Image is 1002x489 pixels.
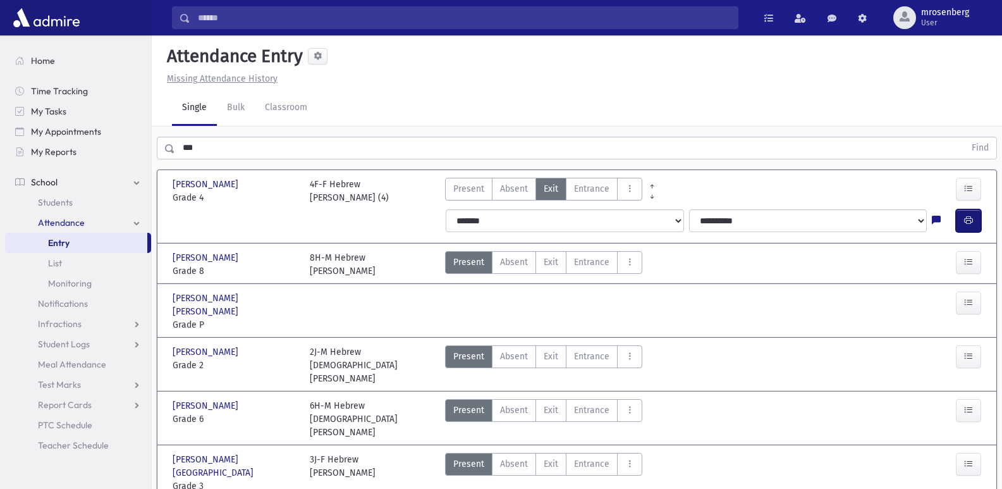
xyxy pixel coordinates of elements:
a: List [5,253,151,273]
a: Time Tracking [5,81,151,101]
span: Entrance [574,457,609,471]
a: Teacher Schedule [5,435,151,455]
span: [PERSON_NAME][GEOGRAPHIC_DATA] [173,453,297,480]
span: Entrance [574,404,609,417]
span: Exit [544,350,558,363]
span: [PERSON_NAME] [173,251,241,264]
span: Present [453,182,484,195]
a: Home [5,51,151,71]
span: Present [453,256,484,269]
div: AttTypes [445,178,642,204]
span: User [921,18,969,28]
span: School [31,176,58,188]
div: AttTypes [445,399,642,439]
span: Notifications [38,298,88,309]
span: My Tasks [31,106,66,117]
a: My Appointments [5,121,151,142]
span: Absent [500,182,528,195]
span: Students [38,197,73,208]
span: Grade 2 [173,359,297,372]
span: Entrance [574,256,609,269]
span: Grade 6 [173,412,297,426]
span: Report Cards [38,399,92,411]
span: Entrance [574,350,609,363]
a: My Tasks [5,101,151,121]
span: Meal Attendance [38,359,106,370]
span: Entrance [574,182,609,195]
div: AttTypes [445,251,642,278]
a: Attendance [5,213,151,233]
a: Meal Attendance [5,354,151,374]
h5: Attendance Entry [162,46,303,67]
button: Find [964,137,996,159]
a: Notifications [5,294,151,314]
span: Absent [500,256,528,269]
span: Test Marks [38,379,81,390]
a: Classroom [255,90,317,126]
img: AdmirePro [10,5,83,30]
a: My Reports [5,142,151,162]
span: PTC Schedule [38,419,92,431]
a: Students [5,192,151,213]
span: Teacher Schedule [38,440,109,451]
span: [PERSON_NAME] [PERSON_NAME] [173,292,297,318]
div: 4F-F Hebrew [PERSON_NAME] (4) [310,178,389,204]
span: Time Tracking [31,85,88,97]
a: Entry [5,233,147,253]
span: Grade P [173,318,297,331]
a: PTC Schedule [5,415,151,435]
span: Infractions [38,318,82,330]
span: Student Logs [38,338,90,350]
span: Present [453,350,484,363]
span: My Reports [31,146,76,158]
div: 2J-M Hebrew [DEMOGRAPHIC_DATA][PERSON_NAME] [310,345,434,385]
span: Exit [544,404,558,417]
span: Present [453,457,484,471]
a: Missing Attendance History [162,73,278,84]
span: Absent [500,404,528,417]
span: Home [31,55,55,66]
span: Grade 4 [173,191,297,204]
span: [PERSON_NAME] [173,345,241,359]
span: My Appointments [31,126,101,137]
span: [PERSON_NAME] [173,178,241,191]
div: 8H-M Hebrew [PERSON_NAME] [310,251,376,278]
span: mrosenberg [921,8,969,18]
span: Exit [544,457,558,471]
a: School [5,172,151,192]
div: AttTypes [445,345,642,385]
span: [PERSON_NAME] [173,399,241,412]
span: Attendance [38,217,85,228]
span: Grade 8 [173,264,297,278]
input: Search [190,6,738,29]
div: 6H-M Hebrew [DEMOGRAPHIC_DATA][PERSON_NAME] [310,399,434,439]
a: Bulk [217,90,255,126]
a: Monitoring [5,273,151,294]
a: Test Marks [5,374,151,395]
span: Absent [500,457,528,471]
a: Student Logs [5,334,151,354]
span: Monitoring [48,278,92,289]
a: Single [172,90,217,126]
u: Missing Attendance History [167,73,278,84]
span: Exit [544,182,558,195]
span: Entry [48,237,70,249]
span: List [48,257,62,269]
span: Present [453,404,484,417]
a: Report Cards [5,395,151,415]
span: Exit [544,256,558,269]
a: Infractions [5,314,151,334]
span: Absent [500,350,528,363]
